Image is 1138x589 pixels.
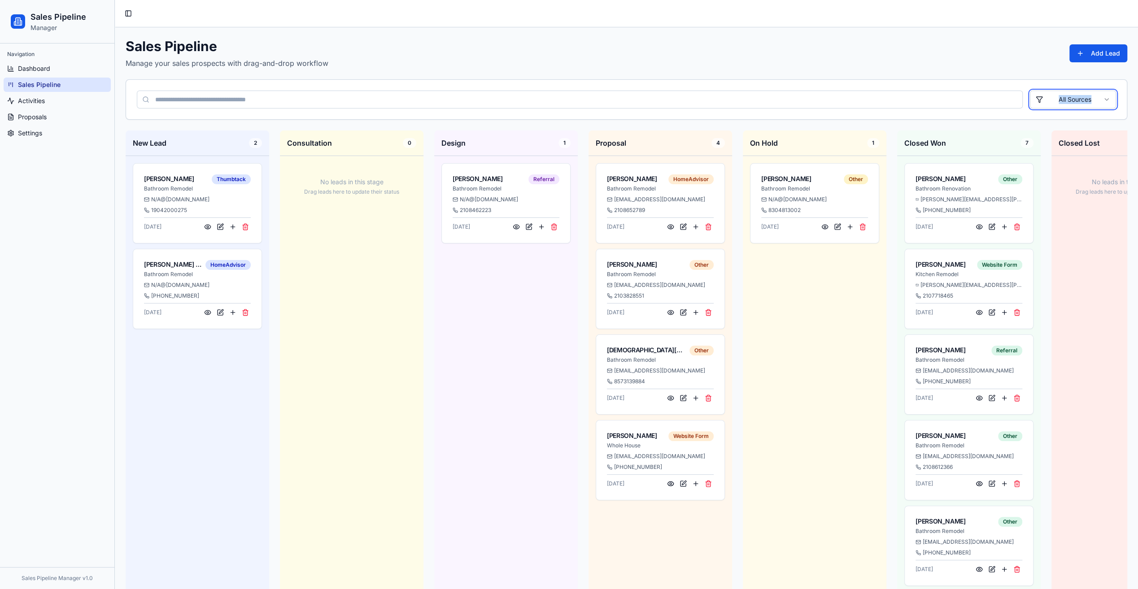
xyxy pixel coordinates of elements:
[460,196,518,203] span: N/A@[DOMAIN_NAME]
[144,260,202,269] div: [PERSON_NAME] Aruk
[614,453,705,460] span: [EMAIL_ADDRESS][DOMAIN_NAME]
[144,223,161,230] span: [DATE]
[607,394,624,402] span: [DATE]
[916,174,994,183] div: [PERSON_NAME]
[18,129,42,138] span: Settings
[998,174,1022,184] div: Other
[4,61,111,76] a: Dashboard
[916,356,988,364] p: Bathroom Remodel
[287,178,416,186] div: No leads in this stage
[998,517,1022,527] div: Other
[916,480,933,487] span: [DATE]
[923,549,971,556] span: [PHONE_NUMBER]
[923,463,953,471] span: 2108612366
[4,94,111,108] a: Activities
[144,271,202,278] p: Bathroom Remodel
[126,58,328,69] p: Manage your sales prospects with drag-and-drop workflow
[151,282,209,289] span: N/A@[DOMAIN_NAME]
[689,346,714,355] div: Other
[287,138,332,148] h3: Consultation
[31,11,86,23] h1: Sales Pipeline
[867,138,879,148] div: 1
[991,346,1022,355] div: Referral
[916,431,994,440] div: [PERSON_NAME]
[607,442,665,449] p: Whole House
[596,138,626,148] h3: Proposal
[212,174,251,184] div: Thumbtack
[923,538,1014,546] span: [EMAIL_ADDRESS][DOMAIN_NAME]
[844,174,868,184] div: Other
[151,292,199,299] span: [PHONE_NUMBER]
[916,566,933,573] span: [DATE]
[607,174,665,183] div: [PERSON_NAME]
[916,271,973,278] p: Kitchen Remodel
[668,431,714,441] div: Website Form
[614,196,705,203] span: [EMAIL_ADDRESS][DOMAIN_NAME]
[144,174,208,183] div: [PERSON_NAME]
[31,23,86,32] p: Manager
[761,185,840,192] p: Bathroom Remodel
[144,185,208,192] p: Bathroom Remodel
[916,309,933,316] span: [DATE]
[287,188,416,195] div: Drag leads here to update their status
[607,223,624,230] span: [DATE]
[689,260,714,270] div: Other
[923,453,1014,460] span: [EMAIL_ADDRESS][DOMAIN_NAME]
[916,394,933,402] span: [DATE]
[977,260,1022,270] div: Website Form
[126,38,328,54] h1: Sales Pipeline
[614,367,705,374] span: [EMAIL_ADDRESS][DOMAIN_NAME]
[403,138,416,148] div: 0
[614,282,705,289] span: [EMAIL_ADDRESS][DOMAIN_NAME]
[4,126,111,140] a: Settings
[768,207,801,214] span: 8304813002
[761,223,779,230] span: [DATE]
[18,113,47,121] span: Proposals
[923,378,971,385] span: [PHONE_NUMBER]
[998,431,1022,441] div: Other
[558,138,571,148] div: 1
[920,282,1022,289] span: [PERSON_NAME][EMAIL_ADDRESS][PERSON_NAME][DOMAIN_NAME]
[1069,44,1127,62] button: Add Lead
[18,96,45,105] span: Activities
[460,207,491,214] span: 2108462223
[916,517,994,526] div: [PERSON_NAME]
[607,271,686,278] p: Bathroom Remodel
[923,207,971,214] span: [PHONE_NUMBER]
[607,431,665,440] div: [PERSON_NAME]
[768,196,827,203] span: N/A@[DOMAIN_NAME]
[711,138,725,148] div: 4
[528,174,559,184] div: Referral
[1059,138,1100,148] h3: Closed Lost
[18,64,50,73] span: Dashboard
[607,480,624,487] span: [DATE]
[607,260,686,269] div: [PERSON_NAME]
[4,47,111,61] div: Navigation
[453,185,525,192] p: Bathroom Remodel
[18,80,61,89] span: Sales Pipeline
[249,138,262,148] div: 2
[668,174,714,184] div: HomeAdvisor
[607,346,686,355] div: [DEMOGRAPHIC_DATA][PERSON_NAME]
[614,378,645,385] span: 8573139884
[441,138,466,148] h3: Design
[920,196,1022,203] span: [PERSON_NAME][EMAIL_ADDRESS][PERSON_NAME][DOMAIN_NAME]
[916,260,973,269] div: [PERSON_NAME]
[607,356,686,364] p: Bathroom Remodel
[923,292,953,299] span: 2107718465
[151,207,187,214] span: 19042000275
[916,528,994,535] p: Bathroom Remodel
[133,138,166,148] h3: New Lead
[614,207,645,214] span: 2108652789
[614,463,662,471] span: [PHONE_NUMBER]
[607,309,624,316] span: [DATE]
[916,223,933,230] span: [DATE]
[453,223,470,230] span: [DATE]
[453,174,525,183] div: [PERSON_NAME]
[916,185,994,192] p: Bathroom Renovation
[144,309,161,316] span: [DATE]
[4,78,111,92] a: Sales Pipeline
[916,442,994,449] p: Bathroom Remodel
[614,292,644,299] span: 2103828551
[904,138,946,148] h3: Closed Won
